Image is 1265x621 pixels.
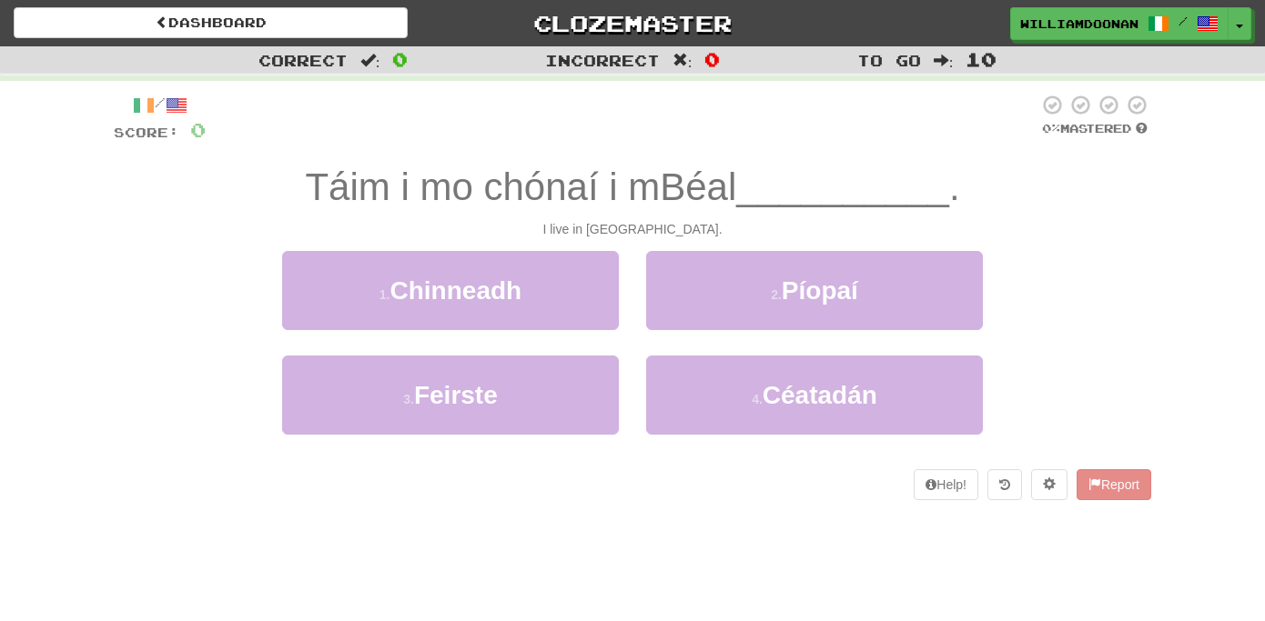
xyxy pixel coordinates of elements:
span: : [934,53,954,68]
span: Incorrect [545,51,660,69]
button: 4.Céatadán [646,356,983,435]
small: 1 . [379,287,390,302]
span: 0 [704,48,720,70]
span: Score: [114,125,179,140]
small: 3 . [403,392,414,406]
span: williamdoonan [1020,15,1138,32]
span: 10 [966,48,997,70]
div: / [114,94,206,116]
small: 2 . [771,287,782,302]
span: : [673,53,693,68]
button: Help! [914,469,978,500]
span: __________ [736,165,949,208]
span: 0 % [1042,121,1060,135]
strong: Random Collection [601,80,705,93]
span: Píopaí [782,276,858,305]
small: 4 . [752,392,763,406]
div: I live in [GEOGRAPHIC_DATA]. [114,220,1151,238]
span: 0 [392,48,408,70]
span: Correct [258,51,348,69]
div: Mastered [1038,121,1151,137]
span: . [949,165,960,208]
span: : [360,53,380,68]
button: 1.Chinneadh [282,251,619,330]
span: Feirste [414,381,498,409]
span: Táim i mo chónaí i mBéal [305,165,736,208]
button: 2.Píopaí [646,251,983,330]
button: 3.Feirste [282,356,619,435]
button: Report [1077,469,1151,500]
span: Céatadán [763,381,877,409]
span: To go [857,51,921,69]
a: williamdoonan / [1010,7,1229,40]
button: Round history (alt+y) [987,469,1022,500]
a: Dashboard [14,7,408,38]
span: Chinneadh [390,276,522,305]
span: / [1179,15,1188,27]
span: 0 [190,118,206,141]
a: Clozemaster [435,7,829,39]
